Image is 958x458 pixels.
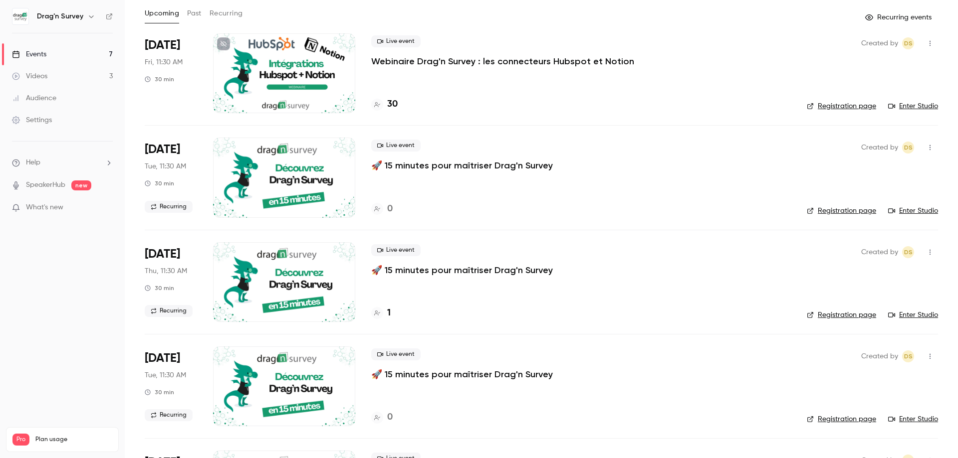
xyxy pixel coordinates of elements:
iframe: Noticeable Trigger [101,203,113,212]
a: Registration page [807,206,876,216]
span: Help [26,157,40,168]
a: 1 [371,306,391,320]
a: Enter Studio [888,414,938,424]
span: Live event [371,35,421,47]
li: help-dropdown-opener [12,157,113,168]
div: Audience [12,93,56,103]
a: Enter Studio [888,101,938,111]
a: Registration page [807,101,876,111]
span: Tue, 11:30 AM [145,370,186,380]
span: [DATE] [145,350,180,366]
div: 30 min [145,179,174,187]
button: Past [187,5,202,21]
a: 🚀 15 minutes pour maîtriser Drag'n Survey [371,159,553,171]
h6: Drag'n Survey [37,11,83,21]
span: Recurring [145,305,193,317]
span: DS [904,246,913,258]
div: 30 min [145,284,174,292]
span: DS [904,142,913,153]
span: Recurring [145,201,193,213]
span: Drag'n Survey [902,246,914,258]
div: Sep 26 Fri, 11:30 AM (Europe/Paris) [145,33,197,113]
div: Videos [12,71,47,81]
a: SpeakerHub [26,180,65,190]
a: Registration page [807,414,876,424]
a: Webinaire Drag'n Survey : les connecteurs Hubspot et Notion [371,55,634,67]
div: Settings [12,115,52,125]
a: 0 [371,411,393,424]
h4: 0 [387,202,393,216]
h4: 1 [387,306,391,320]
div: 30 min [145,75,174,83]
span: Drag'n Survey [902,350,914,362]
span: DS [904,350,913,362]
span: DS [904,37,913,49]
a: 30 [371,98,398,111]
span: Drag'n Survey [902,142,914,153]
button: Upcoming [145,5,179,21]
a: 🚀 15 minutes pour maîtriser Drag'n Survey [371,264,553,276]
div: Oct 7 Tue, 11:30 AM (Europe/Paris) [145,346,197,426]
span: Drag'n Survey [902,37,914,49]
h4: 0 [387,411,393,424]
span: Live event [371,244,421,256]
span: Created by [861,350,898,362]
span: Created by [861,246,898,258]
span: [DATE] [145,37,180,53]
a: 🚀 15 minutes pour maîtriser Drag'n Survey [371,368,553,380]
span: Pro [12,434,29,446]
img: Drag'n Survey [12,8,28,24]
h4: 30 [387,98,398,111]
a: Enter Studio [888,206,938,216]
span: [DATE] [145,246,180,262]
div: 30 min [145,388,174,396]
span: Live event [371,348,421,360]
span: Fri, 11:30 AM [145,57,183,67]
button: Recurring events [861,9,938,25]
span: new [71,180,91,190]
span: Live event [371,140,421,152]
a: Enter Studio [888,310,938,320]
span: Recurring [145,409,193,421]
a: Registration page [807,310,876,320]
a: 0 [371,202,393,216]
span: Thu, 11:30 AM [145,266,187,276]
div: Sep 30 Tue, 11:30 AM (Europe/Paris) [145,138,197,217]
span: [DATE] [145,142,180,157]
span: Created by [861,142,898,153]
div: Events [12,49,46,59]
div: Oct 2 Thu, 11:30 AM (Europe/Paris) [145,242,197,322]
button: Recurring [210,5,243,21]
span: Plan usage [35,436,112,444]
span: Created by [861,37,898,49]
span: What's new [26,202,63,213]
span: Tue, 11:30 AM [145,161,186,171]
